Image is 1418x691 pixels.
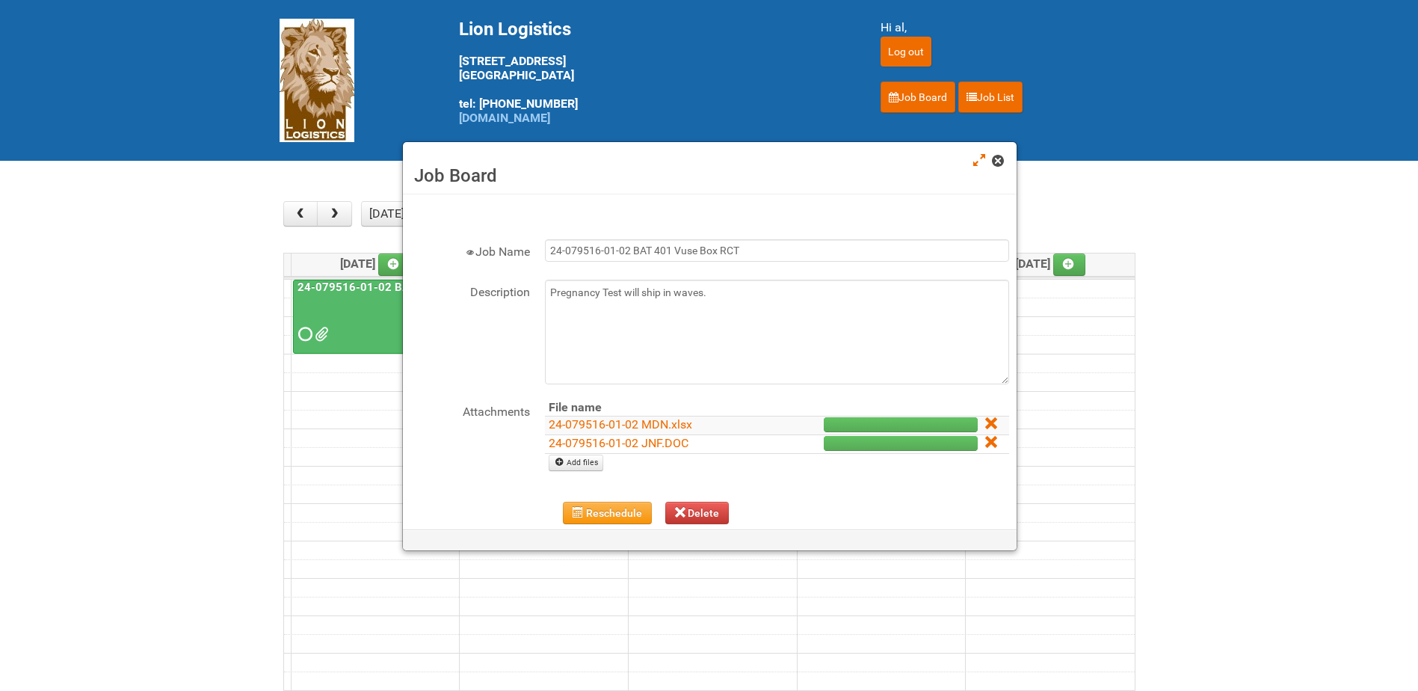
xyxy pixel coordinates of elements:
label: Description [410,280,530,301]
a: Job Board [881,82,955,113]
a: Add an event [1053,254,1086,276]
a: 24-079516-01-02 BAT 401 Vuse Box RCT [293,280,455,354]
label: Attachments [410,399,530,421]
label: Job Name [410,239,530,261]
span: [DATE] [340,257,411,271]
a: 24-079516-01-02 JNF.DOC [549,436,688,450]
button: Reschedule [563,502,652,524]
span: Requested [298,329,309,340]
span: [DATE] [1015,257,1086,271]
span: 24-079516-01-02 MDN.xlsx 24-079516-01-02 JNF.DOC [315,329,325,340]
input: Log out [881,37,931,67]
img: Lion Logistics [280,19,354,142]
a: 24-079516-01-02 BAT 401 Vuse Box RCT [295,280,517,294]
span: Lion Logistics [459,19,571,40]
div: Hi al, [881,19,1139,37]
a: [DOMAIN_NAME] [459,111,550,125]
div: [STREET_ADDRESS] [GEOGRAPHIC_DATA] tel: [PHONE_NUMBER] [459,19,843,125]
h3: Job Board [414,165,1005,187]
a: 24-079516-01-02 MDN.xlsx [549,417,692,432]
button: [DATE] [361,201,412,227]
a: Lion Logistics [280,73,354,87]
textarea: Pregnancy Test will ship in waves. [545,280,1009,384]
a: Job List [958,82,1023,113]
th: File name [545,399,762,417]
button: Delete [665,502,730,524]
a: Add files [549,455,603,471]
a: Add an event [378,254,411,276]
